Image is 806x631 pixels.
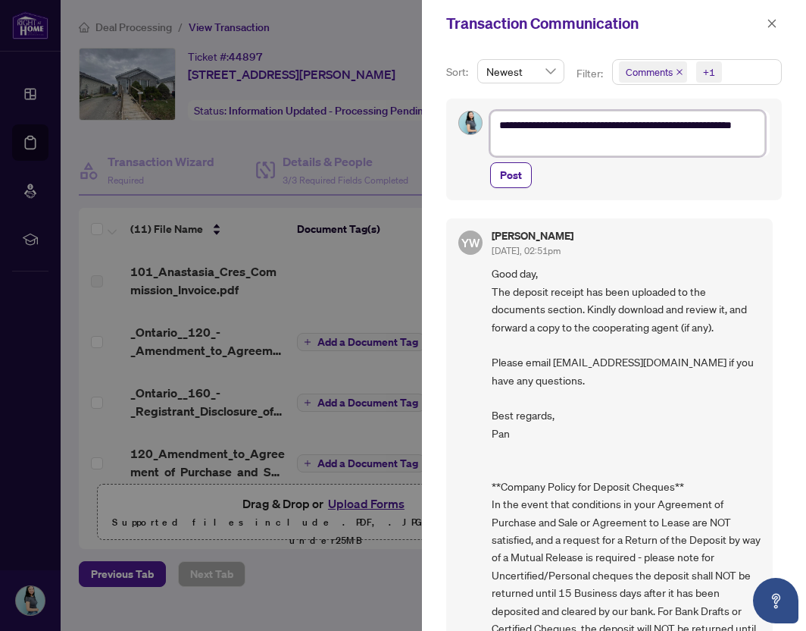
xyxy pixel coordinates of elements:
[490,162,532,188] button: Post
[486,60,555,83] span: Newest
[492,231,573,241] h5: [PERSON_NAME]
[459,111,482,134] img: Profile Icon
[767,18,777,29] span: close
[461,234,480,252] span: YW
[492,245,561,256] span: [DATE], 02:51pm
[576,65,605,82] p: Filter:
[500,163,522,187] span: Post
[446,12,762,35] div: Transaction Communication
[619,61,687,83] span: Comments
[446,64,471,80] p: Sort:
[676,68,683,76] span: close
[753,578,798,623] button: Open asap
[626,64,673,80] span: Comments
[703,64,715,80] div: +1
